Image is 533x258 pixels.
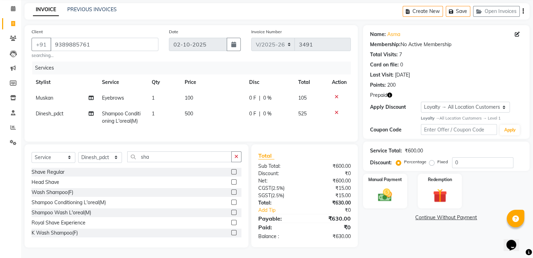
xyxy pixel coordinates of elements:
[36,110,63,117] span: Dinesh_pdct
[313,207,356,214] div: ₹0
[32,74,98,90] th: Stylist
[152,110,155,117] span: 1
[429,187,451,205] img: _gift.svg
[259,110,260,117] span: |
[298,110,307,117] span: 525
[305,192,356,199] div: ₹15.00
[258,152,274,159] span: Total
[370,71,394,79] div: Last Visit:
[102,110,141,124] span: Shampoo Conditioning L'oreal(M)
[370,92,387,99] span: Prepaid
[180,74,245,90] th: Price
[253,170,305,177] div: Discount:
[251,29,282,35] label: Invoice Number
[245,74,294,90] th: Disc
[249,110,256,117] span: 0 F
[370,126,421,134] div: Coupon Code
[305,199,356,207] div: ₹630.00
[253,207,313,214] a: Add Tip
[263,110,272,117] span: 0 %
[370,41,522,48] div: No Active Membership
[387,81,396,89] div: 200
[421,116,439,121] strong: Loyalty →
[32,29,43,35] label: Client
[405,147,423,155] div: ₹600.00
[32,38,51,51] button: +91
[253,192,305,199] div: ( )
[148,74,180,90] th: Qty
[32,179,59,186] div: Head Shave
[421,124,497,135] input: Enter Offer / Coupon Code
[253,163,305,170] div: Sub Total:
[298,95,307,101] span: 105
[185,110,193,117] span: 500
[400,61,403,69] div: 0
[428,177,452,183] label: Redemption
[504,230,526,251] iframe: chat widget
[253,199,305,207] div: Total:
[305,163,356,170] div: ₹600.00
[370,81,386,89] div: Points:
[305,170,356,177] div: ₹0
[473,6,520,17] button: Open Invoices
[294,74,327,90] th: Total
[32,229,78,237] div: K Wash Shampoo(F)
[32,219,86,227] div: Royal Shave Experience
[305,214,356,223] div: ₹630.00
[500,125,520,135] button: Apply
[364,214,528,221] a: Continue Without Payment
[387,31,400,38] a: Asma
[273,185,283,191] span: 2.5%
[370,51,398,58] div: Total Visits:
[67,6,117,13] a: PREVIOUS INVOICES
[253,214,305,223] div: Payable:
[36,95,53,101] span: Muskan
[258,185,271,191] span: CGST
[32,199,106,206] div: Shampoo Conditioning L'oreal(M)
[395,71,410,79] div: [DATE]
[305,185,356,192] div: ₹15.00
[32,189,73,196] div: Wash Shampoo(F)
[368,177,402,183] label: Manual Payment
[259,94,260,102] span: |
[102,95,124,101] span: Eyebrows
[421,115,522,121] div: All Location Customers → Level 1
[169,29,178,35] label: Date
[370,103,421,111] div: Apply Discount
[370,41,401,48] div: Membership:
[152,95,155,101] span: 1
[32,62,356,74] div: Services
[370,159,392,166] div: Discount:
[374,187,396,203] img: _cash.svg
[127,151,232,162] input: Search or Scan
[258,192,271,199] span: SGST
[253,177,305,185] div: Net:
[272,193,283,198] span: 2.5%
[32,169,64,176] div: Shave Regular
[305,233,356,240] div: ₹630.00
[370,61,399,69] div: Card on file:
[437,159,448,165] label: Fixed
[253,223,305,231] div: Paid:
[305,177,356,185] div: ₹600.00
[253,185,305,192] div: ( )
[249,94,256,102] span: 0 F
[185,95,193,101] span: 100
[263,94,272,102] span: 0 %
[328,74,351,90] th: Action
[98,74,147,90] th: Service
[253,233,305,240] div: Balance :
[399,51,402,58] div: 7
[305,223,356,231] div: ₹0
[403,6,443,17] button: Create New
[33,3,59,16] a: INVOICE
[446,6,470,17] button: Save
[370,147,402,155] div: Service Total:
[404,159,426,165] label: Percentage
[32,209,91,216] div: Shampoo Wash L'oreal(M)
[32,52,158,59] small: searching...
[370,31,386,38] div: Name:
[50,38,158,51] input: Search by Name/Mobile/Email/Code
